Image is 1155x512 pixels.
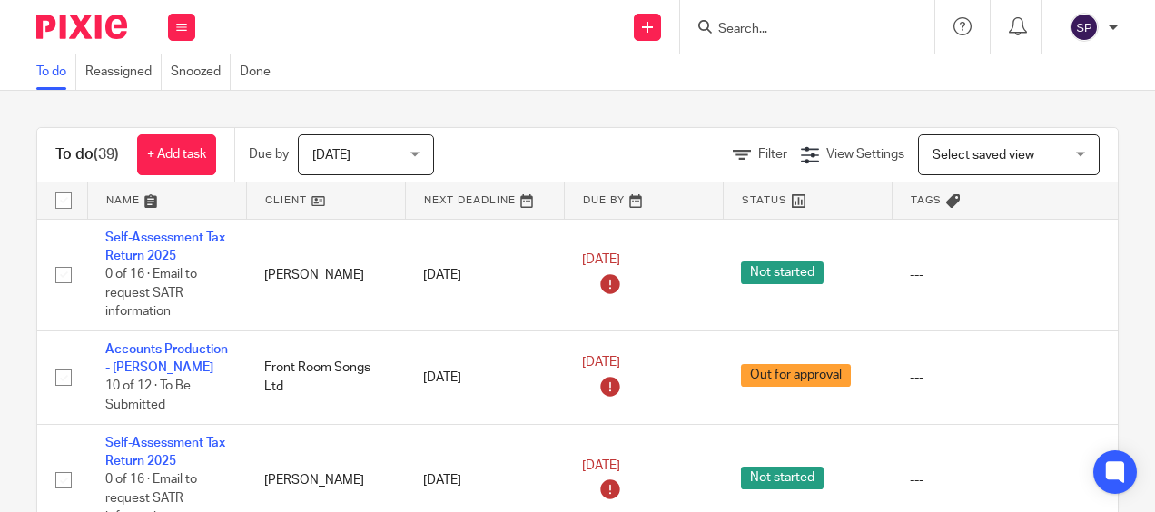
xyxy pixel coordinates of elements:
[933,149,1034,162] span: Select saved view
[105,343,228,374] a: Accounts Production - [PERSON_NAME]
[910,266,1032,284] div: ---
[36,15,127,39] img: Pixie
[741,261,824,284] span: Not started
[249,145,289,163] p: Due by
[582,254,620,267] span: [DATE]
[240,54,280,90] a: Done
[105,231,225,262] a: Self-Assessment Tax Return 2025
[105,268,197,318] span: 0 of 16 · Email to request SATR information
[582,459,620,472] span: [DATE]
[85,54,162,90] a: Reassigned
[910,369,1032,387] div: ---
[910,471,1032,489] div: ---
[741,364,851,387] span: Out for approval
[312,149,350,162] span: [DATE]
[105,380,191,412] span: 10 of 12 · To Be Submitted
[36,54,76,90] a: To do
[405,330,564,424] td: [DATE]
[582,357,620,369] span: [DATE]
[826,148,904,161] span: View Settings
[171,54,231,90] a: Snoozed
[246,219,405,330] td: [PERSON_NAME]
[55,145,119,164] h1: To do
[405,219,564,330] td: [DATE]
[105,437,225,468] a: Self-Assessment Tax Return 2025
[246,330,405,424] td: Front Room Songs Ltd
[716,22,880,38] input: Search
[911,195,942,205] span: Tags
[1070,13,1099,42] img: svg%3E
[741,467,824,489] span: Not started
[137,134,216,175] a: + Add task
[758,148,787,161] span: Filter
[94,147,119,162] span: (39)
